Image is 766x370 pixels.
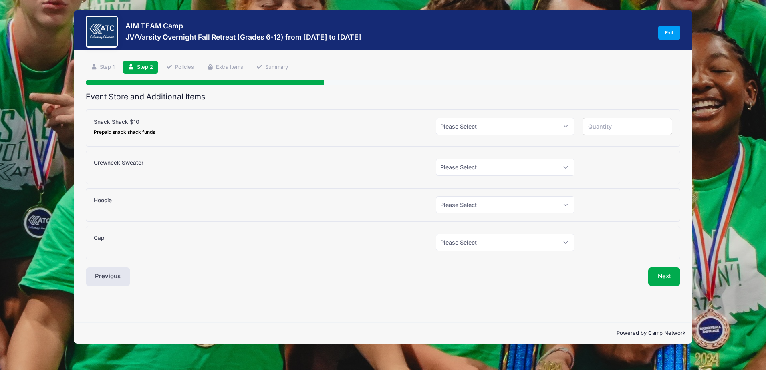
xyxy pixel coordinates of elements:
[658,26,681,40] a: Exit
[123,61,158,74] a: Step 2
[94,196,112,204] label: Hoodie
[648,267,681,286] button: Next
[125,33,361,41] h3: JV/Varsity Overnight Fall Retreat (Grades 6-12) from [DATE] to [DATE]
[86,92,681,101] h2: Event Store and Additional Items
[94,129,155,136] div: Prepaid snack shack funds
[202,61,248,74] a: Extra Items
[86,61,120,74] a: Step 1
[94,234,104,242] label: Cap
[583,118,672,135] input: Quantity
[94,159,143,167] label: Crewneck Sweater
[161,61,199,74] a: Policies
[125,22,361,30] h3: AIM TEAM Camp
[86,267,131,286] button: Previous
[81,329,686,337] p: Powered by Camp Network
[94,118,155,136] label: Snack Shack $10
[251,61,294,74] a: Summary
